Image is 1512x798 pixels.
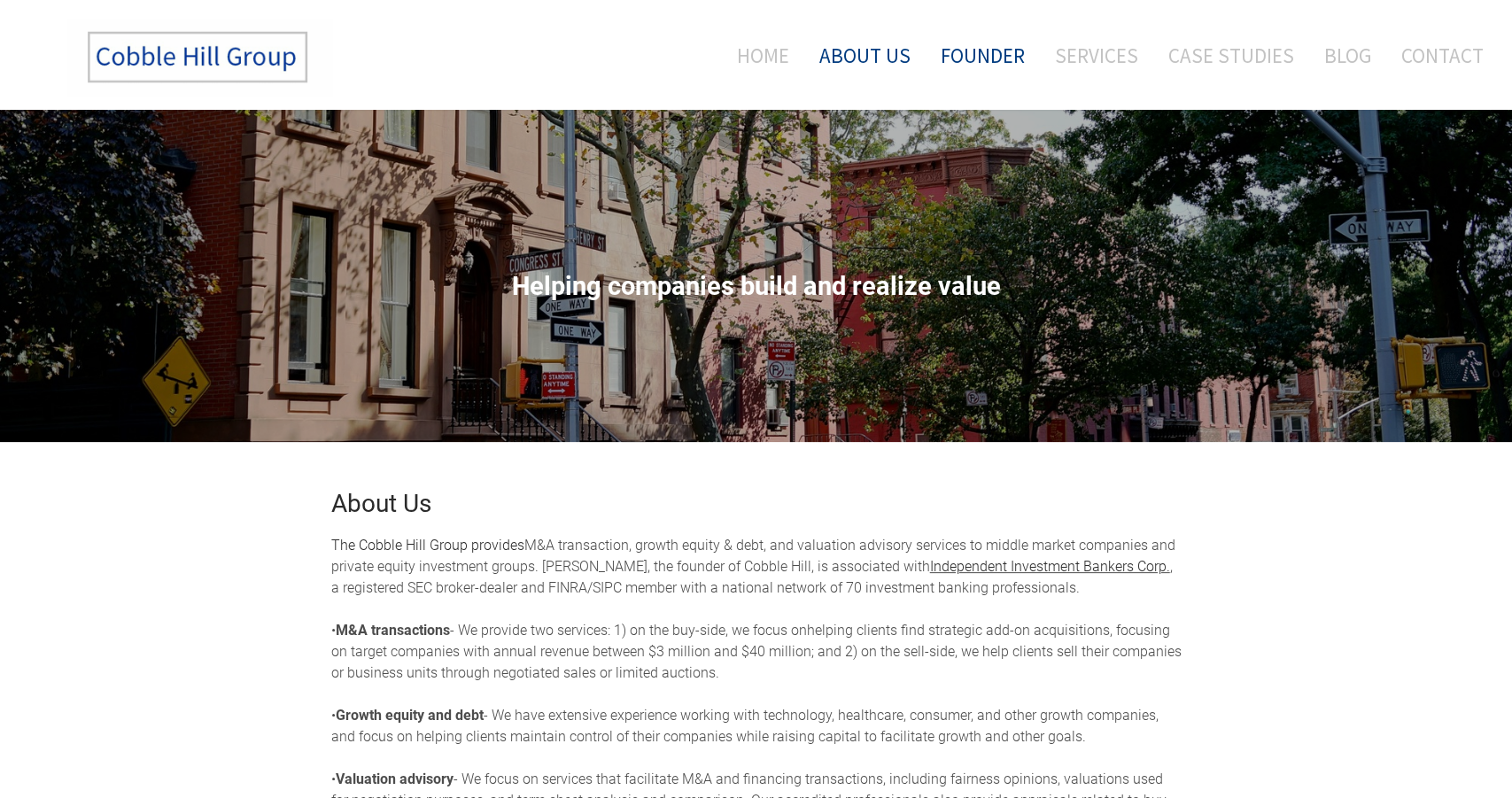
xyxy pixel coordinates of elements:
a: Independent Investment Bankers Corp. [930,558,1170,575]
h2: About Us [331,492,1182,516]
strong: Growth equity and debt [336,707,484,724]
a: Services [1042,19,1151,92]
a: Blog [1311,19,1384,92]
a: Contact [1388,19,1484,92]
span: helping clients find strategic add-on acquisitions, focusing on target companies with annual reve... [331,622,1182,681]
a: About Us [806,19,924,92]
a: Home [710,19,803,92]
strong: Valuation advisory [336,771,454,787]
img: The Cobble Hill Group LLC [67,19,333,97]
strong: M&A transactions [336,622,450,639]
font: The Cobble Hill Group provides [331,537,524,554]
span: Helping companies build and realize value [512,271,1001,301]
a: Founder [927,19,1038,92]
a: Case Studies [1155,19,1307,92]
